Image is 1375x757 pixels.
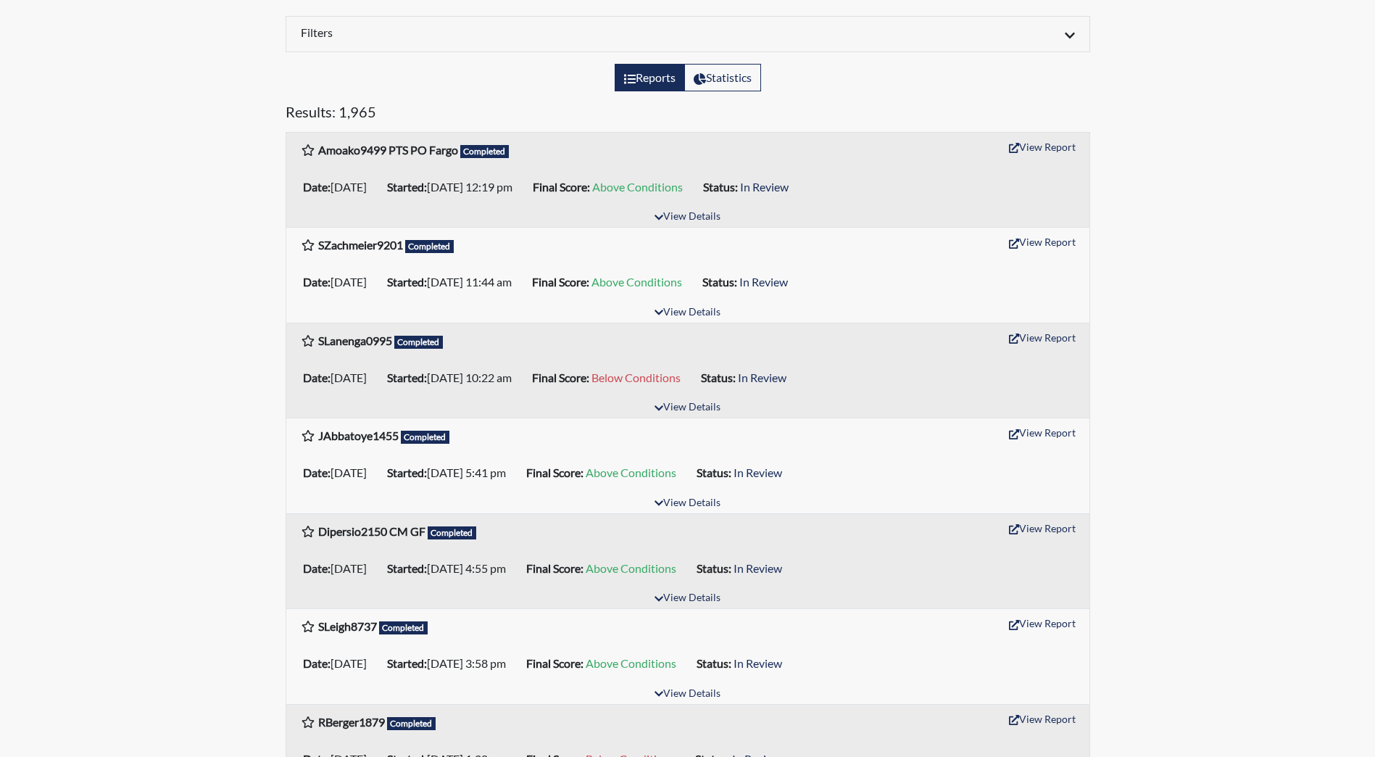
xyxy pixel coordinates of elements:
button: View Details [648,684,727,704]
b: Final Score: [526,466,583,479]
button: View Report [1002,421,1082,444]
span: Completed [460,145,510,158]
b: Date: [303,180,331,194]
button: View Report [1002,708,1082,730]
b: Date: [303,561,331,575]
b: RBerger1879 [318,715,385,729]
button: View Details [648,398,727,418]
b: Date: [303,656,331,670]
b: SLanenga0995 [318,334,392,347]
button: View Report [1002,326,1082,349]
li: [DATE] 10:22 am [381,366,526,389]
li: [DATE] [297,366,381,389]
b: Status: [703,180,738,194]
label: View statistics about completed interviews [684,64,761,91]
span: Above Conditions [592,180,683,194]
button: View Details [648,303,727,323]
span: Completed [387,717,436,730]
span: Above Conditions [591,275,682,289]
span: Completed [394,336,444,349]
b: Status: [697,656,731,670]
b: Started: [387,371,427,384]
li: [DATE] 3:58 pm [381,652,520,675]
b: Final Score: [533,180,590,194]
li: [DATE] [297,175,381,199]
span: Above Conditions [586,466,676,479]
button: View Details [648,494,727,513]
button: View Report [1002,612,1082,634]
button: View Report [1002,136,1082,158]
b: Status: [702,275,737,289]
label: View the list of reports [615,64,685,91]
span: In Review [739,275,788,289]
b: Status: [697,561,731,575]
span: In Review [734,466,782,479]
b: Started: [387,275,427,289]
b: Dipersio2150 CM GF [318,524,425,538]
b: SZachmeier9201 [318,238,403,252]
li: [DATE] [297,270,381,294]
b: Started: [387,656,427,670]
li: [DATE] [297,652,381,675]
b: Final Score: [532,275,589,289]
span: In Review [734,656,782,670]
b: JAbbatoye1455 [318,429,399,442]
span: Below Conditions [591,371,681,384]
li: [DATE] 11:44 am [381,270,526,294]
span: Completed [405,240,454,253]
b: Status: [697,466,731,479]
b: Final Score: [526,561,583,575]
b: Started: [387,561,427,575]
h5: Results: 1,965 [286,103,1090,126]
span: Completed [401,431,450,444]
b: Status: [701,371,736,384]
span: In Review [738,371,786,384]
button: View Details [648,589,727,608]
h6: Filters [301,25,677,39]
li: [DATE] 4:55 pm [381,557,520,580]
span: Completed [428,526,477,539]
b: Date: [303,371,331,384]
button: View Report [1002,231,1082,253]
b: SLeigh8737 [318,619,377,633]
button: View Report [1002,517,1082,539]
li: [DATE] [297,461,381,484]
b: Date: [303,466,331,479]
b: Started: [387,180,427,194]
li: [DATE] [297,557,381,580]
li: [DATE] 12:19 pm [381,175,527,199]
span: In Review [740,180,789,194]
b: Amoako9499 PTS PO Fargo [318,143,458,157]
b: Final Score: [526,656,583,670]
button: View Details [648,207,727,227]
b: Date: [303,275,331,289]
b: Started: [387,466,427,479]
li: [DATE] 5:41 pm [381,461,520,484]
span: Above Conditions [586,561,676,575]
div: Click to expand/collapse filters [290,25,1086,43]
span: Completed [379,621,428,634]
span: In Review [734,561,782,575]
b: Final Score: [532,371,589,384]
span: Above Conditions [586,656,676,670]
